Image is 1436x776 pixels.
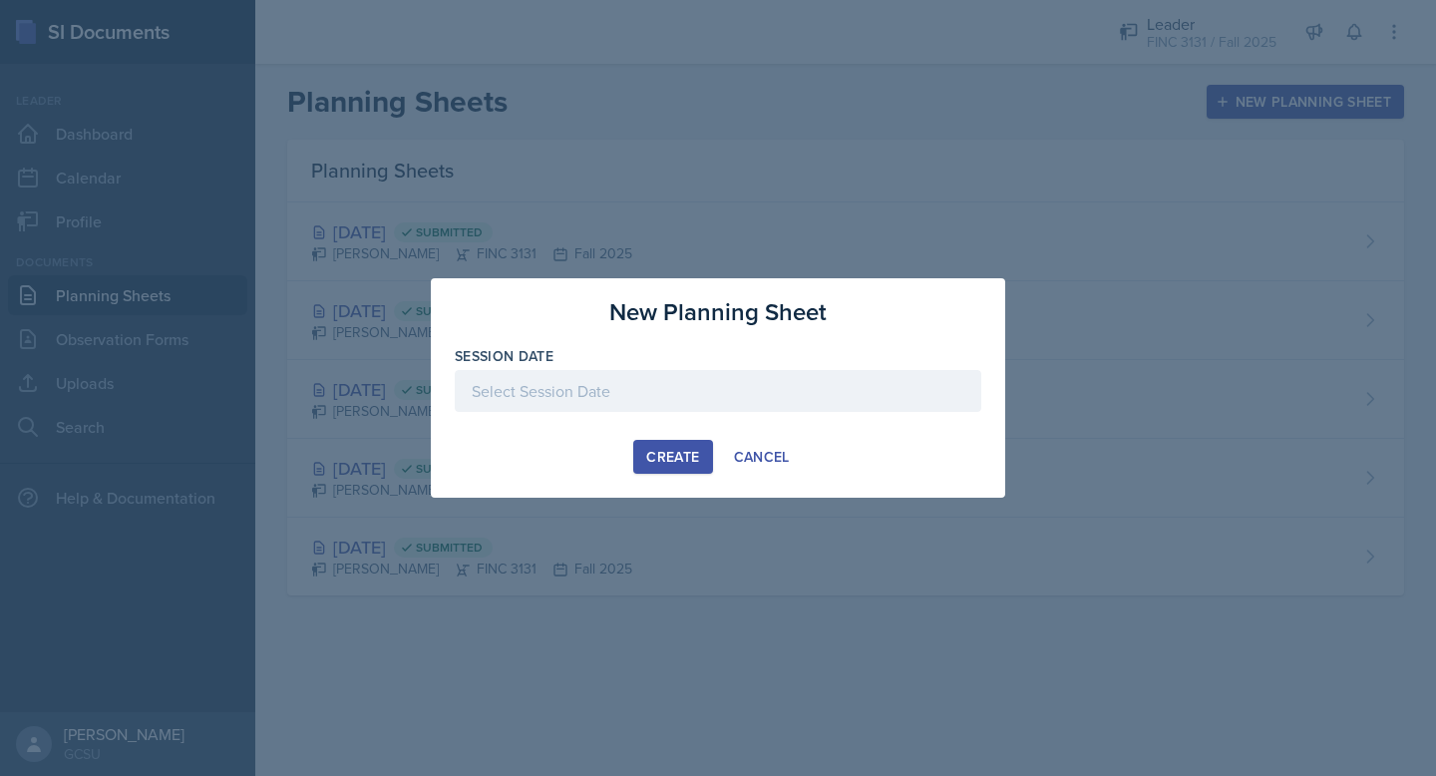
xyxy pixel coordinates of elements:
button: Create [633,440,712,474]
div: Create [646,449,699,465]
div: Cancel [734,449,790,465]
button: Cancel [721,440,803,474]
h3: New Planning Sheet [609,294,827,330]
label: Session Date [455,346,553,366]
